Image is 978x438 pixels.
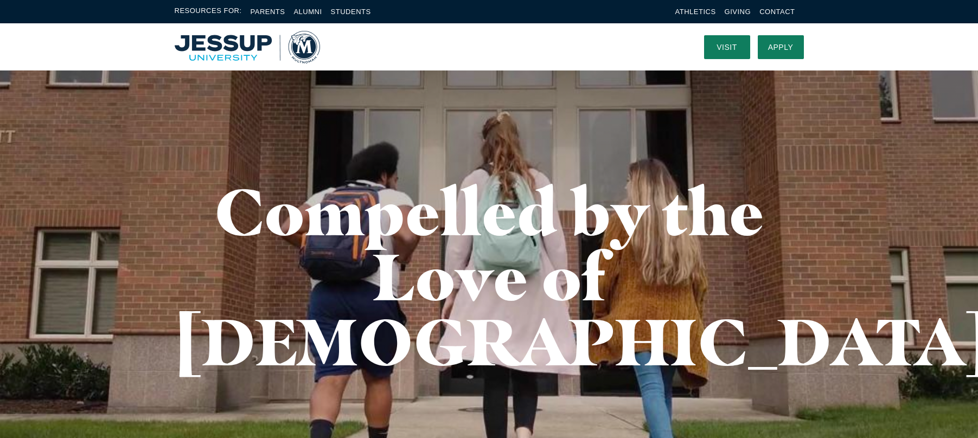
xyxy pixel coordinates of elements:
a: Giving [725,8,751,16]
a: Home [175,31,320,63]
a: Contact [759,8,795,16]
h1: Compelled by the Love of [DEMOGRAPHIC_DATA] [175,179,804,374]
a: Alumni [293,8,322,16]
a: Visit [704,35,750,59]
a: Apply [758,35,804,59]
a: Parents [251,8,285,16]
img: Multnomah University Logo [175,31,320,63]
span: Resources For: [175,5,242,18]
a: Athletics [675,8,716,16]
a: Students [331,8,371,16]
